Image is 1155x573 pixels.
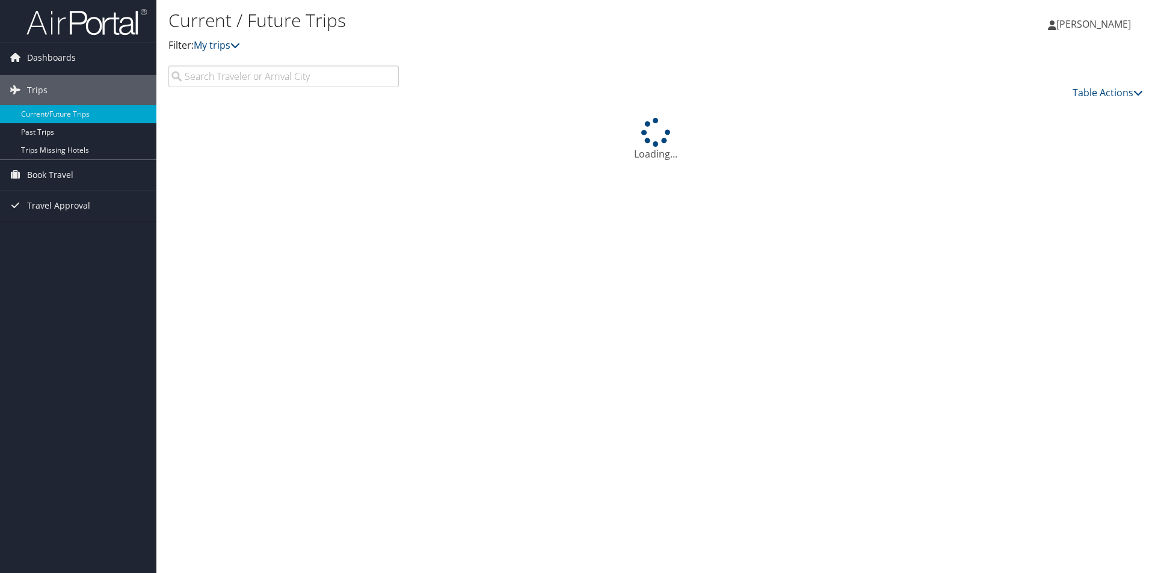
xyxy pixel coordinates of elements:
span: Travel Approval [27,191,90,221]
div: Loading... [168,118,1143,161]
span: Dashboards [27,43,76,73]
span: [PERSON_NAME] [1056,17,1131,31]
a: [PERSON_NAME] [1048,6,1143,42]
img: airportal-logo.png [26,8,147,36]
input: Search Traveler or Arrival City [168,66,399,87]
span: Book Travel [27,160,73,190]
p: Filter: [168,38,818,54]
a: Table Actions [1073,86,1143,99]
span: Trips [27,75,48,105]
a: My trips [194,38,240,52]
h1: Current / Future Trips [168,8,818,33]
